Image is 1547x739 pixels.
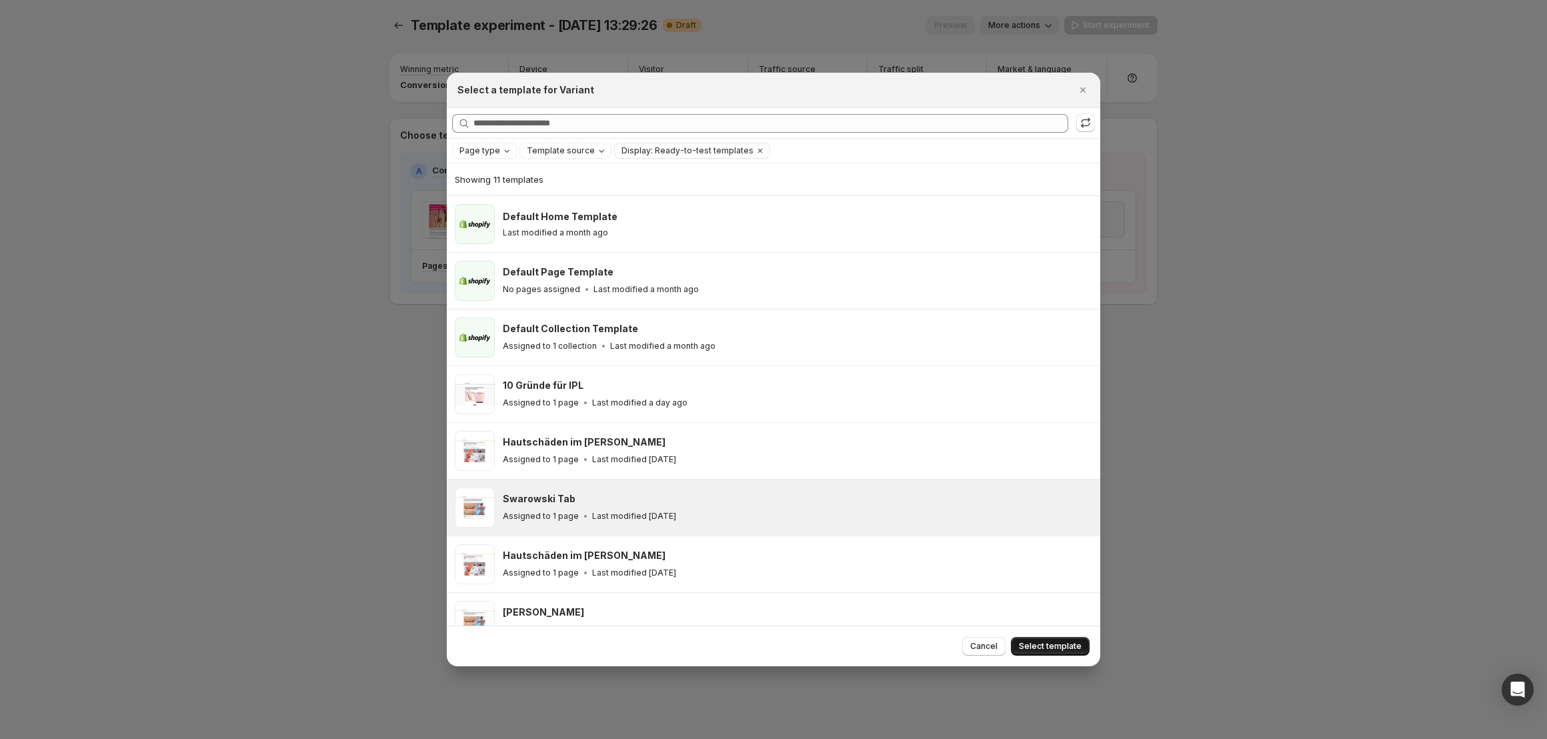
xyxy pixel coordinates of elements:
[592,398,687,408] p: Last modified a day ago
[503,341,597,351] p: Assigned to 1 collection
[503,265,613,279] h3: Default Page Template
[503,511,579,522] p: Assigned to 1 page
[455,174,543,185] span: Showing 11 templates
[503,606,584,619] h3: [PERSON_NAME]
[457,83,594,97] h2: Select a template for Variant
[503,624,579,635] p: Assigned to 1 page
[455,204,495,244] img: Default Home Template
[592,568,676,578] p: Last modified [DATE]
[459,145,500,156] span: Page type
[593,284,699,295] p: Last modified a month ago
[503,568,579,578] p: Assigned to 1 page
[503,284,580,295] p: No pages assigned
[1074,81,1092,99] button: Close
[615,143,753,158] button: Display: Ready-to-test templates
[520,143,611,158] button: Template source
[621,145,753,156] span: Display: Ready-to-test templates
[1502,674,1534,706] div: Open Intercom Messenger
[962,637,1006,656] button: Cancel
[1011,637,1090,656] button: Select template
[503,454,579,465] p: Assigned to 1 page
[455,261,495,301] img: Default Page Template
[503,210,617,223] h3: Default Home Template
[453,143,516,158] button: Page type
[527,145,595,156] span: Template source
[592,511,676,522] p: Last modified [DATE]
[592,624,676,635] p: Last modified [DATE]
[970,641,998,652] span: Cancel
[1019,641,1082,652] span: Select template
[753,143,767,158] button: Clear
[592,454,676,465] p: Last modified [DATE]
[503,492,575,506] h3: Swarowski Tab
[503,398,579,408] p: Assigned to 1 page
[455,317,495,357] img: Default Collection Template
[503,322,638,335] h3: Default Collection Template
[503,227,608,238] p: Last modified a month ago
[503,436,665,449] h3: Hautschäden im [PERSON_NAME]
[503,549,665,562] h3: Hautschäden im [PERSON_NAME]
[610,341,715,351] p: Last modified a month ago
[503,379,583,392] h3: 10 Gründe für IPL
